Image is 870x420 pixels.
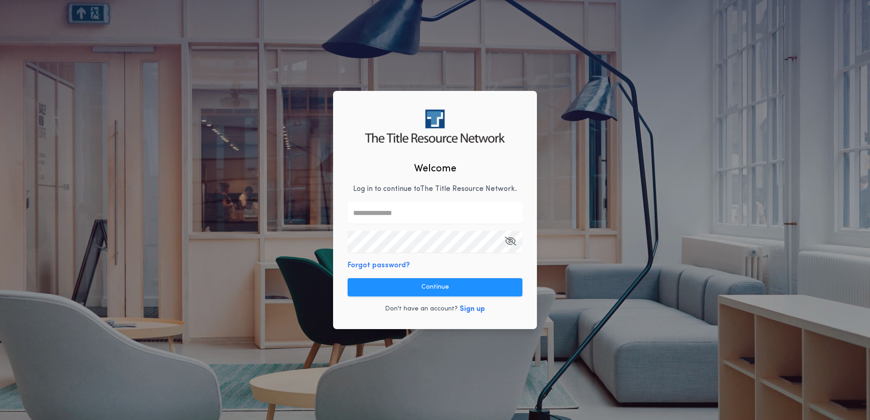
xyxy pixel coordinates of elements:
[353,184,517,195] p: Log in to continue to The Title Resource Network .
[348,231,522,253] input: Open Keeper Popup
[385,305,458,314] p: Don't have an account?
[348,260,410,271] button: Forgot password?
[348,278,522,296] button: Continue
[460,304,485,315] button: Sign up
[365,110,505,143] img: logo
[505,231,516,253] button: Open Keeper Popup
[414,161,456,176] h2: Welcome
